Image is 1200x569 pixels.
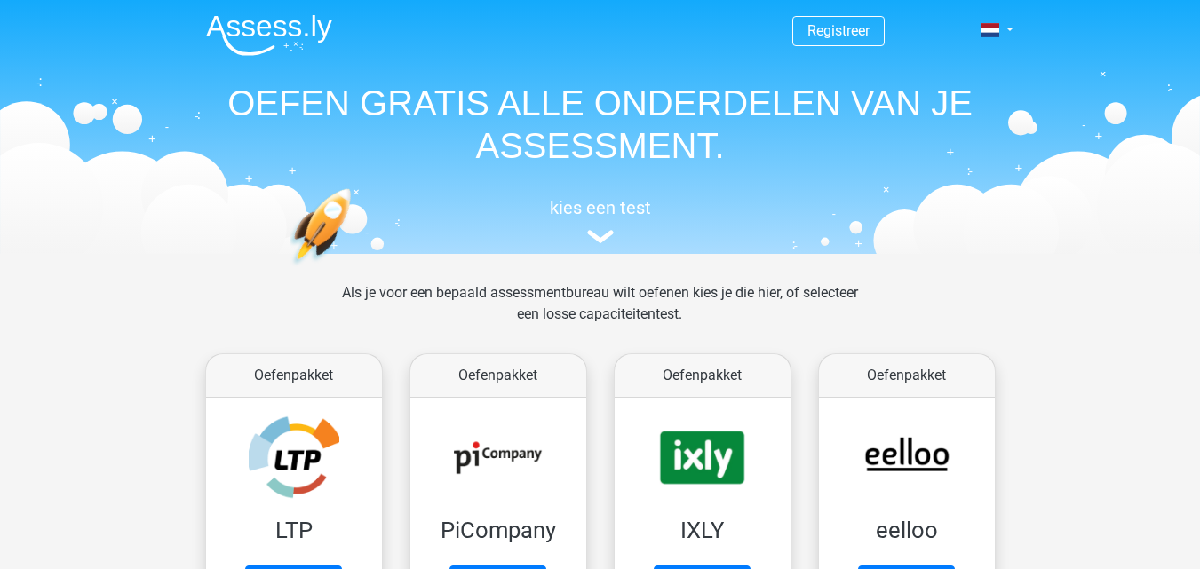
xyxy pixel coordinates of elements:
[192,197,1009,218] h5: kies een test
[328,282,872,346] div: Als je voor een bepaald assessmentbureau wilt oefenen kies je die hier, of selecteer een losse ca...
[290,188,420,349] img: oefenen
[807,22,870,39] a: Registreer
[206,14,332,56] img: Assessly
[192,82,1009,167] h1: OEFEN GRATIS ALLE ONDERDELEN VAN JE ASSESSMENT.
[192,197,1009,244] a: kies een test
[587,230,614,243] img: assessment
